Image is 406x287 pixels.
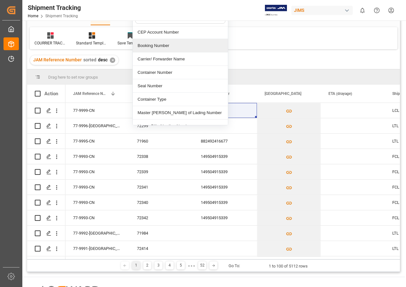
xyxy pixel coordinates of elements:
[27,180,65,195] div: Press SPACE to select this row.
[65,103,129,118] div: 77-9999-CN
[98,57,108,62] span: desc
[48,75,98,80] span: Drag here to set row groups
[229,263,240,269] div: Go To:
[27,256,65,272] div: Press SPACE to select this row.
[132,261,140,269] div: 1
[198,261,206,269] div: 52
[129,256,193,271] div: 72065
[129,118,193,133] div: 72299
[76,40,108,46] div: Standard Templates
[193,149,257,164] div: 149504915339
[133,39,228,52] div: Booking Number
[188,263,195,268] div: ● ● ●
[27,210,65,226] div: Press SPACE to select this row.
[33,57,82,62] span: JAM Reference Number
[177,261,185,269] div: 5
[133,52,228,66] div: Carrier/ Forwarder Name
[28,14,38,18] a: Home
[27,241,65,256] div: Press SPACE to select this row.
[27,195,65,210] div: Press SPACE to select this row.
[129,103,193,118] div: 72590
[193,134,257,149] div: 882492416677
[133,120,228,133] div: House Bill of Lading Number
[65,210,129,225] div: 77-9993-CN
[44,91,58,97] div: Action
[27,149,65,164] div: Press SPACE to select this row.
[133,106,228,120] div: Master [PERSON_NAME] of Lading Number
[193,210,257,225] div: 149504915339
[129,149,193,164] div: 72338
[291,6,353,15] div: JIMS
[355,3,370,18] button: show 0 new notifications
[166,261,174,269] div: 4
[265,91,301,96] span: [GEOGRAPHIC_DATA]
[117,40,143,46] div: Save Template
[133,26,228,39] div: CEP Account Number
[133,93,228,106] div: Container Type
[110,58,115,63] div: ✕
[27,118,65,134] div: Press SPACE to select this row.
[133,79,228,93] div: Seal Number
[129,180,193,195] div: 72341
[65,256,129,271] div: 77-9990-[GEOGRAPHIC_DATA]
[65,164,129,179] div: 77-9993-CN
[65,149,129,164] div: 77-9993-CN
[129,164,193,179] div: 72339
[370,3,384,18] button: Help Center
[129,134,193,149] div: 71960
[265,5,287,16] img: Exertis%20JAM%20-%20Email%20Logo.jpg_1722504956.jpg
[129,210,193,225] div: 72342
[28,3,81,12] div: Shipment Tracking
[65,118,129,133] div: 77-9996-[GEOGRAPHIC_DATA]
[193,195,257,210] div: 149504915339
[269,263,308,269] div: 1 to 100 of 5112 rows
[73,91,108,96] span: JAM Reference Number
[143,261,151,269] div: 2
[65,180,129,195] div: 77-9993-CN
[65,241,129,256] div: 77-9991-[GEOGRAPHIC_DATA]
[129,195,193,210] div: 72340
[65,226,129,241] div: 77-9992-[GEOGRAPHIC_DATA]
[193,180,257,195] div: 149504915339
[129,226,193,241] div: 71984
[291,4,355,16] button: JIMS
[27,164,65,180] div: Press SPACE to select this row.
[65,134,129,149] div: 77-9995-CN
[27,134,65,149] div: Press SPACE to select this row.
[154,261,162,269] div: 3
[328,91,352,96] span: ETA (drayage)
[65,195,129,210] div: 77-9993-CN
[83,57,96,62] span: sorted
[34,40,66,46] div: COURRIER TRACKING
[193,164,257,179] div: 149504915339
[27,226,65,241] div: Press SPACE to select this row.
[27,103,65,118] div: Press SPACE to select this row.
[133,66,228,79] div: Container Number
[129,241,193,256] div: 72414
